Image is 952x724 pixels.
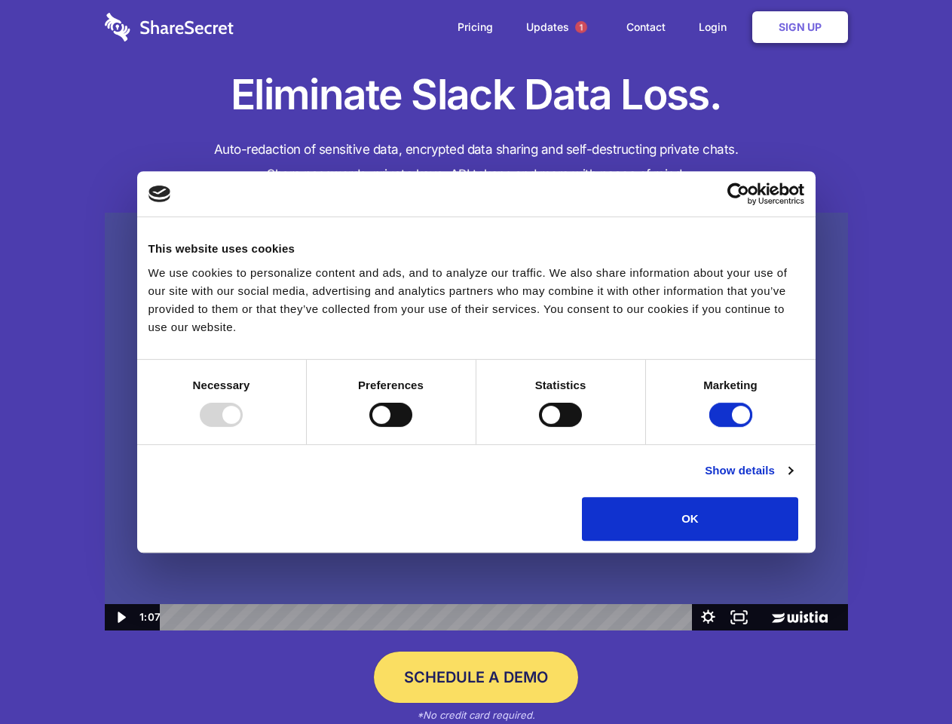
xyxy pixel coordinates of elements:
[105,604,136,630] button: Play Video
[358,379,424,391] strong: Preferences
[752,11,848,43] a: Sign Up
[535,379,586,391] strong: Statistics
[193,379,250,391] strong: Necessary
[611,4,681,51] a: Contact
[105,68,848,122] h1: Eliminate Slack Data Loss.
[148,264,804,336] div: We use cookies to personalize content and ads, and to analyze our traffic. We also share informat...
[105,13,234,41] img: logo-wordmark-white-trans-d4663122ce5f474addd5e946df7df03e33cb6a1c49d2221995e7729f52c070b2.svg
[105,213,848,631] img: Sharesecret
[703,379,758,391] strong: Marketing
[582,497,798,541] button: OK
[672,183,804,205] a: Usercentrics Cookiebot - opens in a new window
[575,21,587,33] span: 1
[684,4,749,51] a: Login
[693,604,724,630] button: Show settings menu
[705,462,792,480] a: Show details
[374,652,578,703] a: Schedule a Demo
[105,137,848,187] h4: Auto-redaction of sensitive data, encrypted data sharing and self-destructing private chats. Shar...
[724,604,755,630] button: Fullscreen
[148,240,804,258] div: This website uses cookies
[755,604,847,630] a: Wistia Logo -- Learn More
[442,4,508,51] a: Pricing
[172,604,685,630] div: Playbar
[417,709,535,721] em: *No credit card required.
[148,186,171,202] img: logo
